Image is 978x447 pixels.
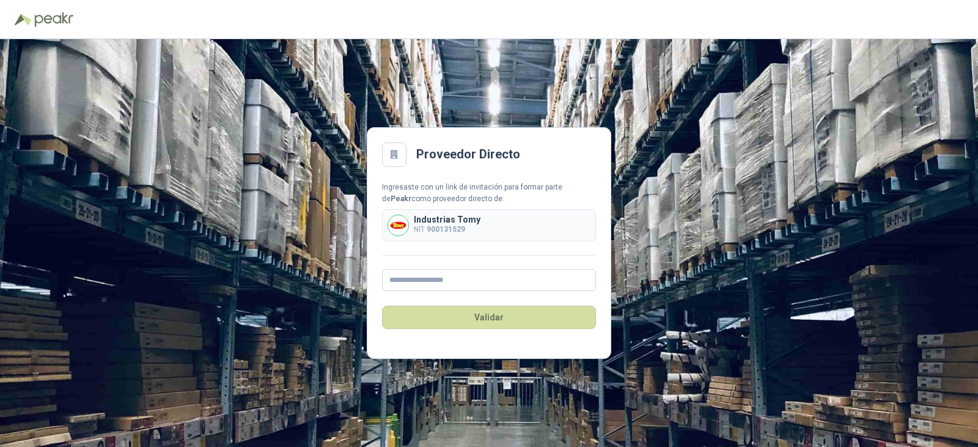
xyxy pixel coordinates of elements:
div: Ingresaste con un link de invitación para formar parte de como proveedor directo de: [382,182,596,205]
img: Logo [15,13,32,26]
p: Industrias Tomy [414,215,480,224]
img: Peakr [34,12,73,27]
button: Validar [382,306,596,329]
b: 900131529 [427,225,465,234]
h2: Proveedor Directo [416,145,520,164]
b: Peakr [391,194,411,203]
p: NIT [414,224,480,235]
img: Company Logo [388,215,408,235]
